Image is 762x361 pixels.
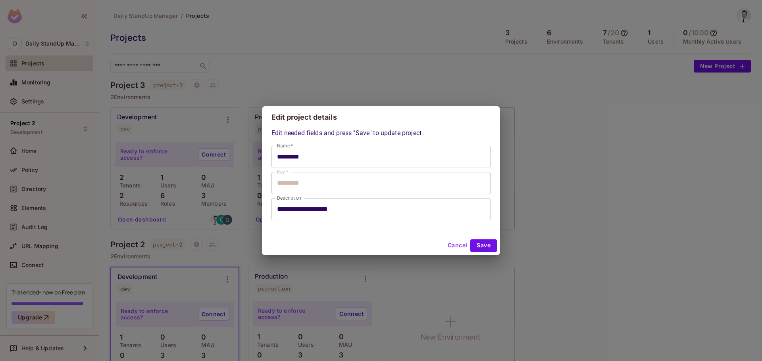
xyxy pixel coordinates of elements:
div: Edit needed fields and press "Save" to update project [271,128,491,220]
label: Description [277,195,301,201]
button: Cancel [444,239,470,252]
label: Name * [277,142,293,149]
button: Save [470,239,497,252]
label: Key * [277,168,288,175]
h2: Edit project details [262,106,500,128]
